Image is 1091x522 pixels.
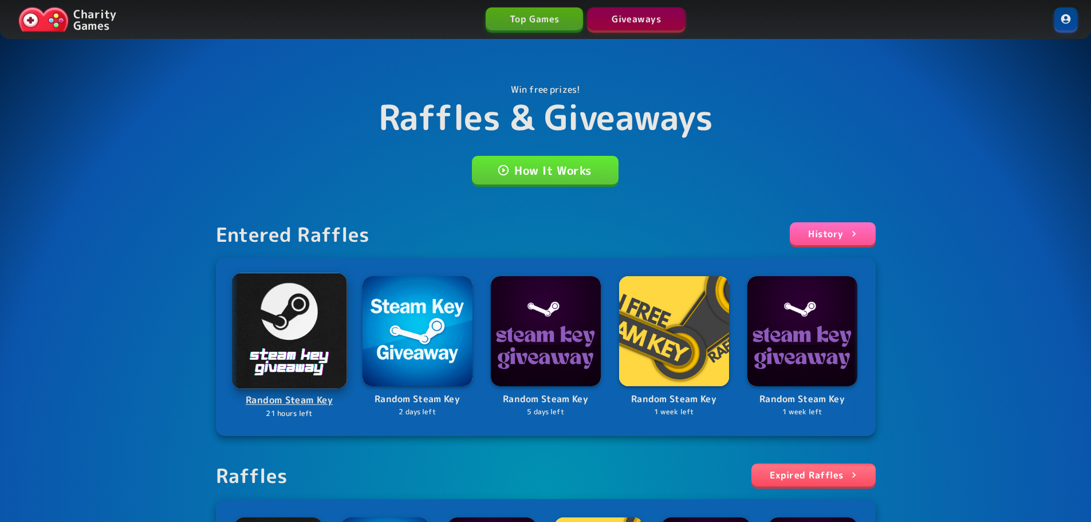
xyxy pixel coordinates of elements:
p: Random Steam Key [491,392,601,407]
a: History [790,222,875,245]
a: LogoRandom Steam Key2 days left [363,276,472,418]
img: Logo [231,273,347,388]
a: LogoRandom Steam Key5 days left [491,276,601,418]
img: Charity.Games [18,7,69,32]
a: How It Works [472,156,619,185]
a: LogoRandom Steam Key1 week left [747,276,857,418]
p: Win free prizes! [511,83,580,96]
p: Random Steam Key [619,392,729,407]
img: Logo [747,276,857,386]
p: Charity Games [73,8,116,31]
a: Expired Raffles [751,464,876,486]
div: Raffles [216,464,288,488]
p: 21 hours left [233,409,345,419]
p: Random Steam Key [747,392,857,407]
img: Logo [491,276,601,386]
p: Random Steam Key [233,393,345,409]
h1: Raffles & Giveaways [379,96,713,138]
a: Top Games [486,7,583,30]
img: Logo [619,276,729,386]
p: 2 days left [363,407,472,418]
a: Giveaways [588,7,685,30]
p: Random Steam Key [363,392,472,407]
div: Entered Raffles [216,222,370,246]
p: 1 week left [747,407,857,418]
p: 1 week left [619,407,729,418]
a: LogoRandom Steam Key1 week left [619,276,729,418]
p: 5 days left [491,407,601,418]
a: Charity Games [14,5,121,34]
a: LogoRandom Steam Key21 hours left [233,274,345,419]
img: Logo [363,276,472,386]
